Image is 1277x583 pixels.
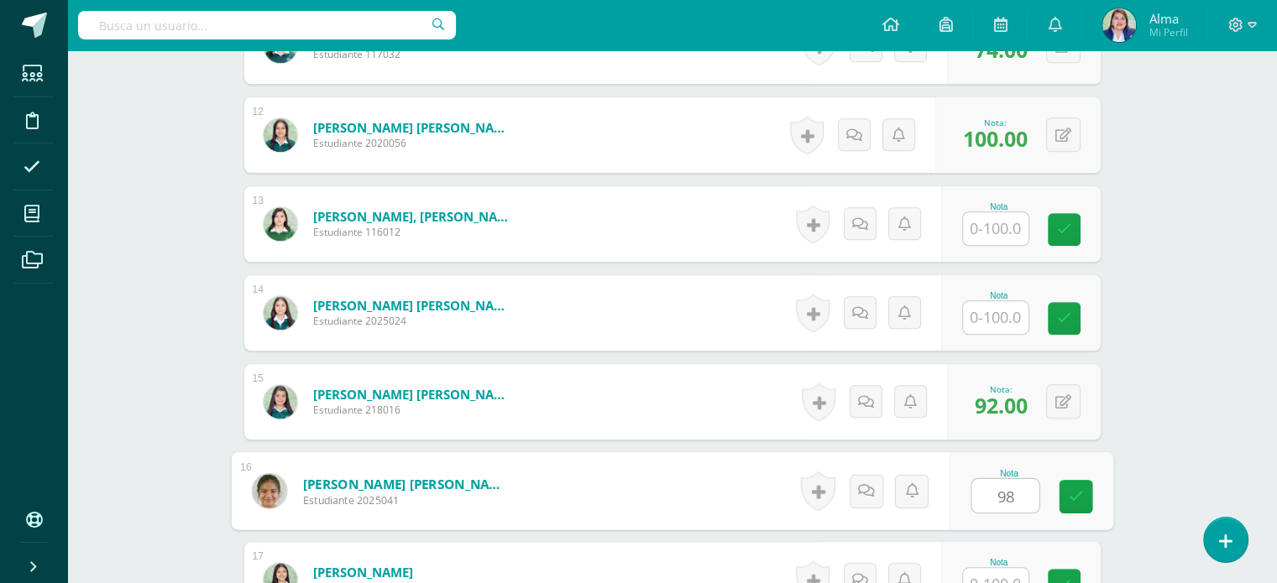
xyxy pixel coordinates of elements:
span: Estudiante 116012 [313,225,515,239]
div: Nota [962,291,1036,300]
a: [PERSON_NAME], [PERSON_NAME] [313,208,515,225]
a: [PERSON_NAME] [PERSON_NAME] [313,386,515,403]
a: [PERSON_NAME] [313,564,413,580]
span: 100.00 [963,124,1028,153]
img: 27c237815825e6a6b2ecfa0cdb8cb72b.png [264,385,297,419]
div: Nota: [975,383,1028,395]
img: 885bba97dc2617ab8d2e0d7880df4027.png [264,118,297,152]
div: Nota [971,468,1047,477]
span: Estudiante 2025024 [313,314,515,328]
input: Busca un usuario... [78,11,456,39]
input: 0-100.0 [963,301,1028,334]
img: 4684625e3063d727a78513927f19c879.png [252,473,286,508]
a: [PERSON_NAME] [PERSON_NAME] [302,475,510,492]
span: Estudiante 218016 [313,403,515,417]
img: 77f6c6152d0f455c8775ae6af4b03fb2.png [264,296,297,330]
a: [PERSON_NAME] [PERSON_NAME] [313,297,515,314]
img: 4ef993094213c5b03b2ee2ce6609450d.png [1102,8,1136,42]
span: 92.00 [975,391,1028,419]
span: Estudiante 2025041 [302,492,510,508]
span: Alma [1149,10,1187,27]
input: 0-100.0 [971,479,1039,513]
div: Nota [962,558,1036,567]
span: Mi Perfil [1149,25,1187,39]
div: Nota [962,202,1036,211]
input: 0-100.0 [963,212,1028,245]
a: [PERSON_NAME] [PERSON_NAME] [313,119,515,136]
div: Nota: [963,117,1028,128]
span: Estudiante 2020056 [313,136,515,150]
img: c46a05b2893dac98847f26e44561d578.png [264,207,297,241]
span: Estudiante 117032 [313,47,413,61]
